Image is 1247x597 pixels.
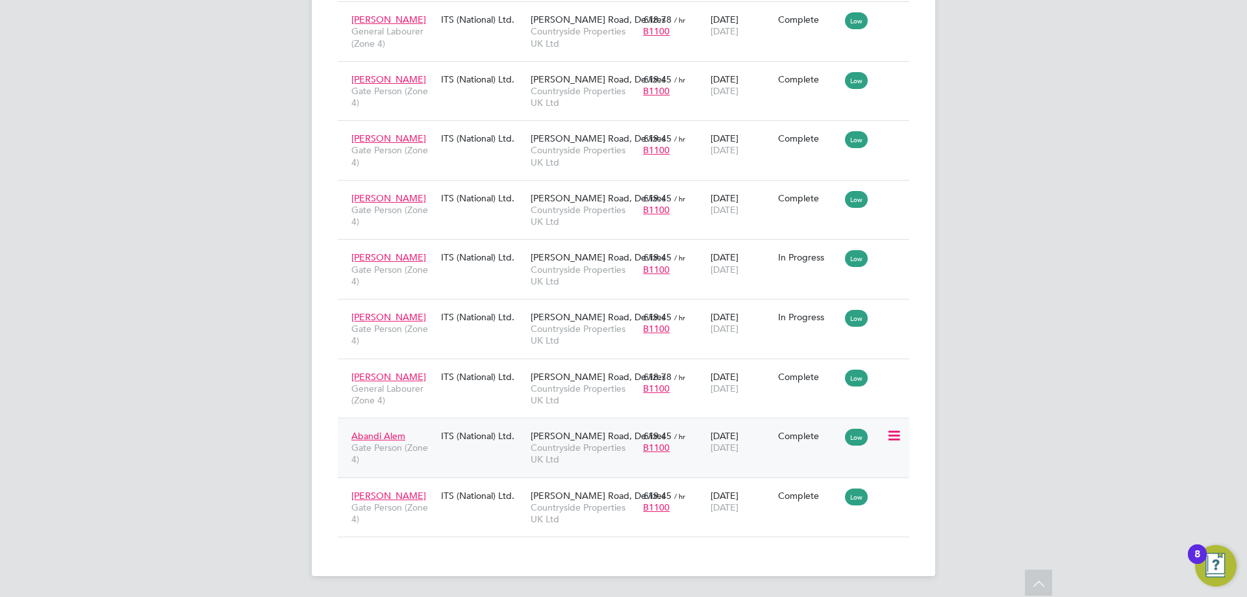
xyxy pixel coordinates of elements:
span: [PERSON_NAME] [351,490,426,502]
span: B1100 [643,442,670,453]
div: Complete [778,14,839,25]
span: / hr [674,15,685,25]
span: / hr [674,194,685,203]
span: £19.45 [643,490,672,502]
a: [PERSON_NAME]Gate Person (Zone 4)ITS (National) Ltd.[PERSON_NAME] Road, DevizesCountryside Proper... [348,185,909,196]
div: 8 [1194,554,1200,571]
span: B1100 [643,264,670,275]
span: [PERSON_NAME] Road, Devizes [531,251,666,263]
span: [DATE] [711,204,738,216]
span: / hr [674,253,685,262]
span: Low [845,72,868,89]
div: [DATE] [707,126,775,162]
span: [PERSON_NAME] [351,192,426,204]
a: [PERSON_NAME]Gate Person (Zone 4)ITS (National) Ltd.[PERSON_NAME] Road, DevizesCountryside Proper... [348,244,909,255]
span: Low [845,370,868,387]
span: General Labourer (Zone 4) [351,25,435,49]
span: [DATE] [711,502,738,513]
span: B1100 [643,383,670,394]
span: B1100 [643,323,670,335]
span: / hr [674,134,685,144]
a: [PERSON_NAME]Gate Person (Zone 4)ITS (National) Ltd.[PERSON_NAME] Road, DevizesCountryside Proper... [348,125,909,136]
span: [PERSON_NAME] [351,73,426,85]
span: Countryside Properties UK Ltd [531,144,636,168]
a: Abandi AlemGate Person (Zone 4)ITS (National) Ltd.[PERSON_NAME] Road, DevizesCountryside Properti... [348,423,909,434]
span: Low [845,131,868,148]
span: [DATE] [711,25,738,37]
span: General Labourer (Zone 4) [351,383,435,406]
span: B1100 [643,502,670,513]
span: Countryside Properties UK Ltd [531,323,636,346]
span: [DATE] [711,323,738,335]
span: / hr [674,491,685,501]
span: [PERSON_NAME] [351,251,426,263]
span: Gate Person (Zone 4) [351,264,435,287]
span: [PERSON_NAME] Road, Devizes [531,371,666,383]
div: Complete [778,430,839,442]
div: ITS (National) Ltd. [438,305,527,329]
span: Countryside Properties UK Ltd [531,442,636,465]
span: Low [845,310,868,327]
span: Countryside Properties UK Ltd [531,204,636,227]
span: [PERSON_NAME] Road, Devizes [531,311,666,323]
div: [DATE] [707,364,775,401]
span: £19.45 [643,133,672,144]
span: £19.45 [643,311,672,323]
span: Abandi Alem [351,430,405,442]
div: [DATE] [707,483,775,520]
span: £19.45 [643,430,672,442]
span: £19.45 [643,192,672,204]
div: In Progress [778,251,839,263]
a: [PERSON_NAME]General Labourer (Zone 4)ITS (National) Ltd.[PERSON_NAME] Road, DevizesCountryside P... [348,6,909,18]
span: [PERSON_NAME] Road, Devizes [531,14,666,25]
div: ITS (National) Ltd. [438,424,527,448]
div: ITS (National) Ltd. [438,7,527,32]
div: ITS (National) Ltd. [438,67,527,92]
span: [DATE] [711,383,738,394]
span: [PERSON_NAME] [351,14,426,25]
span: £18.78 [643,14,672,25]
a: [PERSON_NAME]General Labourer (Zone 4)ITS (National) Ltd.[PERSON_NAME] Road, DevizesCountryside P... [348,364,909,375]
div: ITS (National) Ltd. [438,245,527,270]
span: Countryside Properties UK Ltd [531,264,636,287]
span: Gate Person (Zone 4) [351,502,435,525]
div: [DATE] [707,424,775,460]
span: Low [845,12,868,29]
span: [DATE] [711,264,738,275]
span: [PERSON_NAME] Road, Devizes [531,490,666,502]
div: Complete [778,73,839,85]
div: [DATE] [707,245,775,281]
a: [PERSON_NAME]Gate Person (Zone 4)ITS (National) Ltd.[PERSON_NAME] Road, DevizesCountryside Proper... [348,66,909,77]
button: Open Resource Center, 8 new notifications [1195,545,1237,587]
span: B1100 [643,85,670,97]
a: [PERSON_NAME]Gate Person (Zone 4)ITS (National) Ltd.[PERSON_NAME] Road, DevizesCountryside Proper... [348,483,909,494]
span: Countryside Properties UK Ltd [531,85,636,108]
span: [DATE] [711,85,738,97]
span: [PERSON_NAME] [351,133,426,144]
span: [PERSON_NAME] Road, Devizes [531,192,666,204]
div: Complete [778,490,839,502]
span: £19.45 [643,73,672,85]
span: Countryside Properties UK Ltd [531,25,636,49]
span: / hr [674,312,685,322]
div: Complete [778,133,839,144]
div: ITS (National) Ltd. [438,186,527,210]
span: [DATE] [711,442,738,453]
span: [PERSON_NAME] Road, Devizes [531,430,666,442]
span: / hr [674,372,685,382]
div: ITS (National) Ltd. [438,483,527,508]
div: Complete [778,192,839,204]
span: Gate Person (Zone 4) [351,144,435,168]
span: Gate Person (Zone 4) [351,204,435,227]
span: [PERSON_NAME] [351,311,426,323]
div: ITS (National) Ltd. [438,364,527,389]
span: / hr [674,75,685,84]
span: Low [845,489,868,505]
span: Gate Person (Zone 4) [351,442,435,465]
div: [DATE] [707,67,775,103]
span: B1100 [643,204,670,216]
span: B1100 [643,144,670,156]
span: Low [845,191,868,208]
span: [PERSON_NAME] Road, Devizes [531,133,666,144]
div: Complete [778,371,839,383]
